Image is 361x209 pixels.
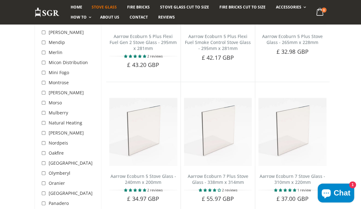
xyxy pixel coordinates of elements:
[222,188,237,192] span: 2 reviews
[160,4,209,10] span: Stove Glass Cut To Size
[184,98,252,166] img: Aarrow Ecoburn 7 Plus Stove Glass
[127,195,159,202] span: £ 34.97 GBP
[316,184,356,204] inbox-online-store-chat: Shopify online store chat
[147,54,163,58] span: 2 reviews
[49,140,68,146] span: Nordpeis
[215,2,270,12] a: Fire Bricks Cut To Size
[49,190,93,196] span: [GEOGRAPHIC_DATA]
[321,8,326,13] span: 0
[49,120,82,126] span: Natural Heating
[122,2,154,12] a: Fire Bricks
[49,59,88,65] span: Micon Distribution
[71,4,82,10] span: Home
[49,130,84,136] span: [PERSON_NAME]
[127,61,159,69] span: £ 43.20 GBP
[271,2,309,12] a: Accessories
[125,12,153,22] a: Contact
[147,188,163,192] span: 2 reviews
[49,80,69,85] span: Montrose
[71,14,87,20] span: How To
[155,2,213,12] a: Stove Glass Cut To Size
[49,29,84,35] span: [PERSON_NAME]
[260,173,325,185] a: Aarrow Ecoburn 7 Stove Glass - 310mm x 220mm
[262,33,323,45] a: Aarrow Ecoburn 5 Plus Stove Glass - 265mm x 228mm
[127,4,150,10] span: Fire Bricks
[66,12,94,22] a: How To
[258,98,326,166] img: Aarrow Ecoburn 7 Stove Glass
[277,195,309,202] span: £ 37.00 GBP
[158,14,175,20] span: Reviews
[219,4,266,10] span: Fire Bricks Cut To Size
[100,14,119,20] span: About us
[35,7,60,18] img: Stove Glass Replacement
[49,150,64,156] span: Oakfire
[130,14,148,20] span: Contact
[95,12,124,22] a: About us
[124,188,147,192] span: 5.00 stars
[276,4,301,10] span: Accessories
[314,6,326,19] a: 0
[49,90,84,96] span: [PERSON_NAME]
[49,160,93,166] span: [GEOGRAPHIC_DATA]
[66,2,87,12] a: Home
[49,180,65,186] span: Oranier
[92,4,117,10] span: Stove Glass
[187,173,248,185] a: Aarrow Ecoburn 7 Plus Stove Glass - 338mm x 314mm
[274,188,297,192] span: 5.00 stars
[49,69,69,75] span: Mini Fogo
[49,49,62,55] span: Merlin
[185,33,251,51] a: Aarrow Ecoburn 5 Plus Flexi Fuel Smoke Control Stove Glass - 295mm x 281mm
[49,39,65,45] span: Mendip
[49,100,62,106] span: Morso
[154,12,180,22] a: Reviews
[49,110,68,116] span: Mulberry
[277,48,309,55] span: £ 32.98 GBP
[198,188,222,192] span: 4.00 stars
[124,54,147,58] span: 5.00 stars
[110,173,176,185] a: Aarrow Ecoburn 5 Stove Glass - 240mm x 200mm
[49,200,69,206] span: Panadero
[109,98,177,166] img: Aarrow Ecoburn 5 stove glass
[87,2,121,12] a: Stove Glass
[297,188,311,192] span: 1 review
[110,33,177,51] a: Aarrow Ecoburn 5 Plus Flexi Fuel Gen 2 Stove Glass - 295mm x 281mm
[49,170,70,176] span: Olymberyl
[202,54,234,61] span: £ 42.17 GBP
[202,195,234,202] span: £ 55.97 GBP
